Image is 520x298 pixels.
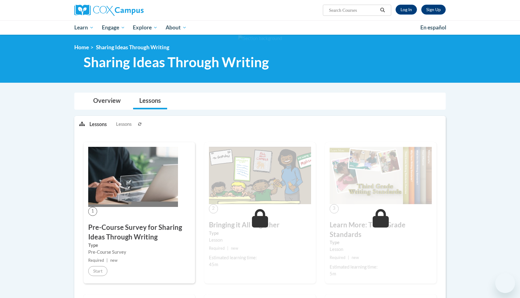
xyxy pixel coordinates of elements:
[330,255,345,260] span: Required
[89,121,107,128] p: Lessons
[421,5,446,15] a: Register
[396,5,417,15] a: Log In
[88,249,190,256] div: Pre-Course Survey
[106,258,108,263] span: |
[98,20,129,35] a: Engage
[209,204,218,213] span: 2
[88,258,104,263] span: Required
[238,35,282,42] img: Section background
[133,93,167,109] a: Lessons
[231,246,238,251] span: new
[74,24,94,31] span: Learn
[330,264,432,270] div: Estimated learning time:
[330,246,432,253] div: Lesson
[87,93,127,109] a: Overview
[227,246,228,251] span: |
[348,255,349,260] span: |
[330,204,339,213] span: 3
[96,44,169,50] span: Sharing Ideas Through Writing
[330,220,432,239] h3: Learn More: Third Grade Standards
[74,5,192,16] a: Cox Campus
[116,121,132,128] span: Lessons
[74,44,89,50] a: Home
[420,24,446,31] span: En español
[330,271,336,276] span: 5m
[88,207,97,216] span: 1
[166,24,187,31] span: About
[209,237,311,243] div: Lesson
[110,258,118,263] span: new
[378,7,387,14] button: Search
[84,54,269,70] span: Sharing Ideas Through Writing
[88,266,107,276] button: Start
[209,254,311,261] div: Estimated learning time:
[495,273,515,293] iframe: Button to launch messaging window
[209,246,225,251] span: Required
[328,7,378,14] input: Search Courses
[133,24,158,31] span: Explore
[88,242,190,249] label: Type
[209,147,311,204] img: Course Image
[209,220,311,230] h3: Bringing it All Together
[102,24,125,31] span: Engage
[162,20,191,35] a: About
[416,21,450,34] a: En español
[65,20,455,35] div: Main menu
[70,20,98,35] a: Learn
[330,239,432,246] label: Type
[209,230,311,237] label: Type
[88,147,178,207] img: Course Image
[88,223,190,242] h3: Pre-Course Survey for Sharing Ideas Through Writing
[74,5,144,16] img: Cox Campus
[352,255,359,260] span: new
[209,262,218,267] span: 45m
[129,20,162,35] a: Explore
[330,147,432,204] img: Course Image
